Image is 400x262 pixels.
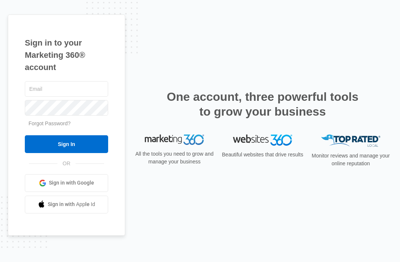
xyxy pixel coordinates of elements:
[233,135,292,145] img: Websites 360
[57,160,76,168] span: OR
[145,135,204,145] img: Marketing 360
[25,81,108,97] input: Email
[25,196,108,213] a: Sign in with Apple Id
[25,174,108,192] a: Sign in with Google
[321,135,380,147] img: Top Rated Local
[29,120,71,126] a: Forgot Password?
[25,135,108,153] input: Sign In
[309,152,392,168] p: Monitor reviews and manage your online reputation
[25,37,108,73] h1: Sign in to your Marketing 360® account
[49,179,94,187] span: Sign in with Google
[164,89,361,119] h2: One account, three powerful tools to grow your business
[48,200,95,208] span: Sign in with Apple Id
[221,151,304,159] p: Beautiful websites that drive results
[133,150,216,166] p: All the tools you need to grow and manage your business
